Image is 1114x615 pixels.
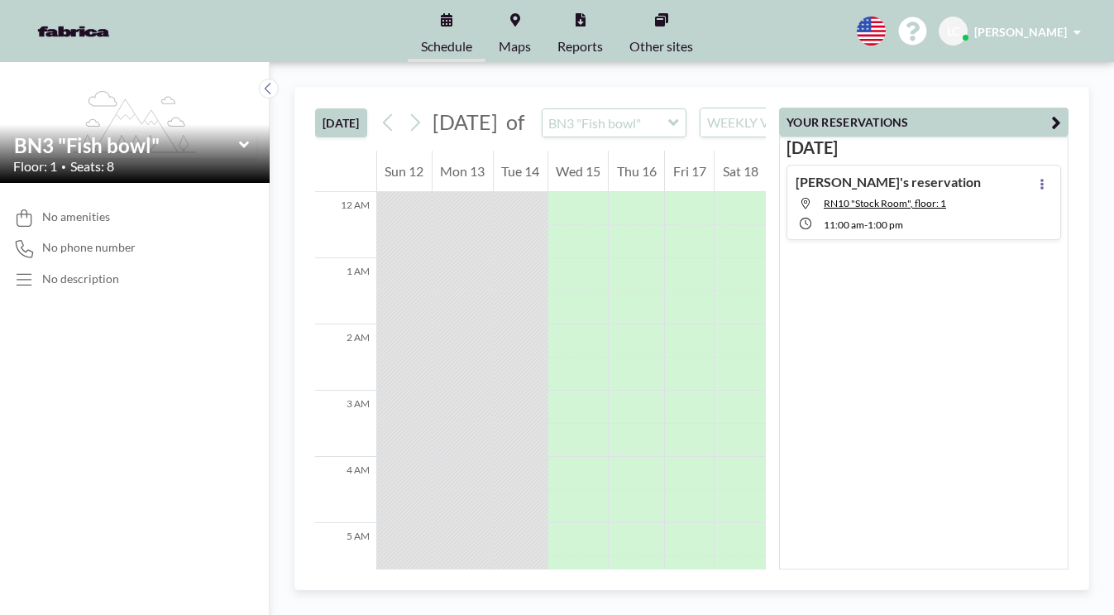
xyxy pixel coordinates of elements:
[433,109,498,134] span: [DATE]
[779,108,1069,137] button: YOUR RESERVATIONS
[796,174,981,190] h4: [PERSON_NAME]'s reservation
[629,40,693,53] span: Other sites
[315,523,376,589] div: 5 AM
[377,151,432,192] div: Sun 12
[315,258,376,324] div: 1 AM
[715,151,766,192] div: Sat 18
[42,240,136,255] span: No phone number
[61,161,66,172] span: •
[506,109,524,135] span: of
[974,25,1067,39] span: [PERSON_NAME]
[315,391,376,457] div: 3 AM
[824,219,864,231] span: 11:00 AM
[947,24,959,39] span: LC
[704,112,797,133] span: WEEKLY VIEW
[315,457,376,523] div: 4 AM
[494,151,547,192] div: Tue 14
[824,197,946,209] span: RN10 "Stock Room", floor: 1
[499,40,531,53] span: Maps
[70,158,114,175] span: Seats: 8
[14,133,239,157] input: BN3 "Fish bowl"
[315,192,376,258] div: 12 AM
[315,324,376,391] div: 2 AM
[421,40,472,53] span: Schedule
[609,151,664,192] div: Thu 16
[13,158,57,175] span: Floor: 1
[26,15,121,48] img: organization-logo
[42,271,119,286] div: No description
[786,137,1061,158] h3: [DATE]
[543,109,669,137] input: BN3 "Fish bowl"
[42,209,110,224] span: No amenities
[700,108,844,137] div: Search for option
[665,151,714,192] div: Fri 17
[433,151,493,192] div: Mon 13
[557,40,603,53] span: Reports
[868,219,903,231] span: 1:00 PM
[864,219,868,231] span: -
[548,151,609,192] div: Wed 15
[315,108,367,137] button: [DATE]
